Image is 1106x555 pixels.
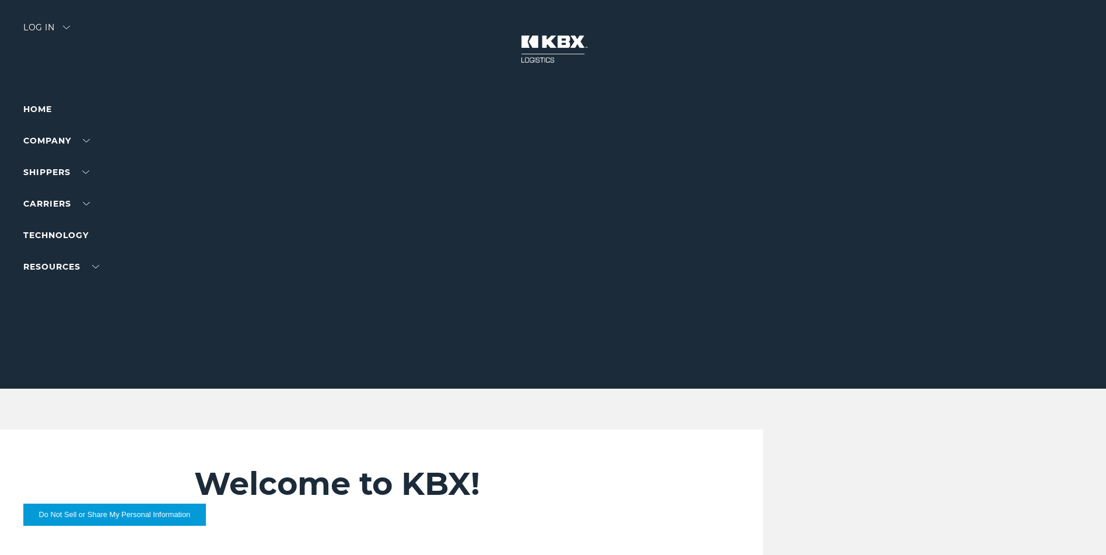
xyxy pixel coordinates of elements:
[23,504,206,526] button: Do Not Sell or Share My Personal Information
[23,104,52,114] a: Home
[23,198,90,209] a: Carriers
[23,230,89,240] a: Technology
[509,23,597,75] img: kbx logo
[23,261,99,272] a: RESOURCES
[23,23,70,40] div: Log in
[63,26,70,29] img: arrow
[23,135,90,146] a: Company
[194,465,692,503] h2: Welcome to KBX!
[23,167,89,177] a: SHIPPERS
